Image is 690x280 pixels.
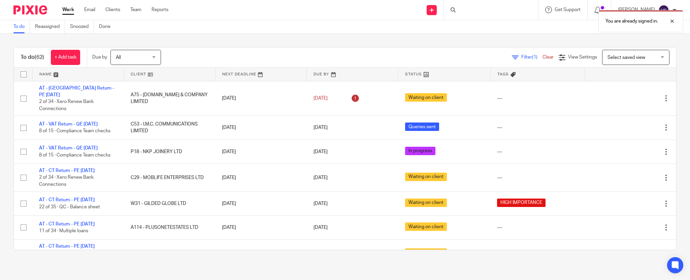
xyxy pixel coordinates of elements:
[124,216,216,240] td: A114 - PLUSONETESTATES LTD
[39,198,95,202] a: AT - CT Return - PE [DATE]
[215,81,307,116] td: [DATE]
[21,54,44,61] h1: To do
[314,175,328,180] span: [DATE]
[39,86,114,97] a: AT - [GEOGRAPHIC_DATA] Return - PE [DATE]
[497,95,578,102] div: ---
[62,6,74,13] a: Work
[70,20,94,33] a: Snoozed
[497,199,546,207] span: HIGH IMPORTANCE
[497,72,509,76] span: Tags
[39,146,98,150] a: AT - VAT Return - QE [DATE]
[405,93,447,102] span: Waiting on client
[51,50,80,65] a: + Add task
[314,149,328,154] span: [DATE]
[99,20,116,33] a: Done
[215,216,307,240] td: [DATE]
[39,122,98,127] a: AT - VAT Return - QE [DATE]
[152,6,168,13] a: Reports
[35,55,44,60] span: (62)
[13,5,47,14] img: Pixie
[314,96,328,101] span: [DATE]
[39,244,95,249] a: AT - CT Return - PE [DATE]
[405,222,447,231] span: Waiting on client
[39,229,88,233] span: 11 of 34 · Multiple loans
[568,55,597,60] span: View Settings
[39,168,95,173] a: AT - CT Return - PE [DATE]
[130,6,141,13] a: Team
[215,164,307,191] td: [DATE]
[405,147,435,155] span: In progress
[39,129,110,134] span: 8 of 15 · Compliance Team checks
[124,191,216,215] td: W31 - GILDED GLOBE LTD
[607,55,645,60] span: Select saved view
[314,201,328,206] span: [DATE]
[84,6,95,13] a: Email
[35,20,65,33] a: Reassigned
[13,20,30,33] a: To do
[521,55,543,60] span: Filter
[497,148,578,155] div: ---
[124,140,216,164] td: P18 - NKP JOINERY LTD
[105,6,120,13] a: Clients
[314,225,328,230] span: [DATE]
[605,18,658,25] p: You are already signed in.
[658,5,669,15] img: svg%3E
[532,55,537,60] span: (1)
[124,240,216,267] td: D35 - DIGITAL DISCOVERERS LTD
[39,222,95,226] a: AT - CT Return - PE [DATE]
[39,175,94,187] span: 2 of 34 · Xero Renew Bank Connections
[39,99,94,111] span: 2 of 34 · Xero Renew Bank Connections
[116,55,121,60] span: All
[215,240,307,267] td: [DATE]
[92,54,107,61] p: Due by
[215,116,307,140] td: [DATE]
[543,55,554,60] a: Clear
[405,123,439,131] span: Queries sent
[497,124,578,131] div: ---
[215,191,307,215] td: [DATE]
[405,173,447,181] span: Waiting on client
[314,125,328,130] span: [DATE]
[497,224,578,231] div: ---
[497,174,578,181] div: ---
[39,153,110,157] span: 8 of 15 · Compliance Team checks
[124,164,216,191] td: C29 - MOBLIFE ENTERPRISES LTD
[405,199,447,207] span: Waiting on client
[215,140,307,164] td: [DATE]
[405,248,447,257] span: Waiting on client
[124,116,216,140] td: C53 - I.M.C. COMMUNICATIONS LIMITED
[39,205,100,209] span: 22 of 35 · QC - Balance sheet
[124,81,216,116] td: A75 - [DOMAIN_NAME] & COMPANY LIMITED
